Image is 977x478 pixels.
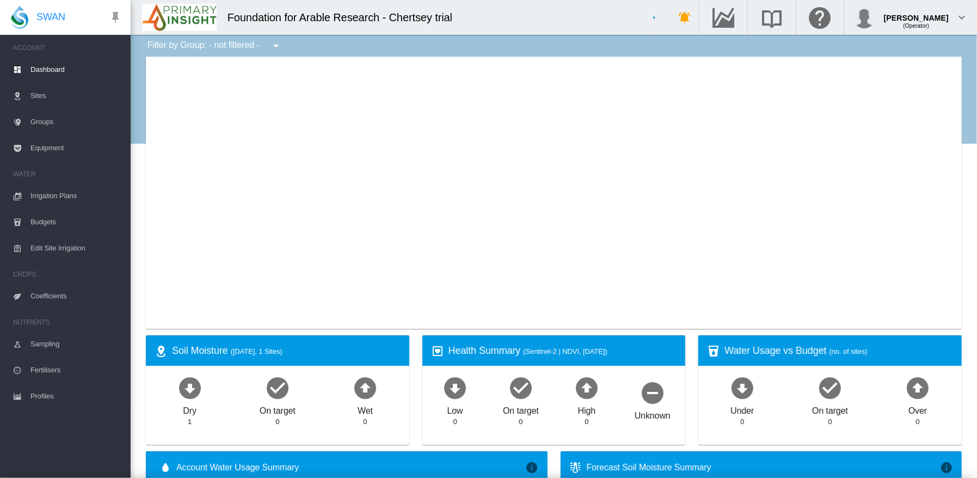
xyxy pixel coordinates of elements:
[453,417,457,427] div: 0
[853,7,875,28] img: profile.jpg
[807,11,833,24] md-icon: Click here for help
[955,11,968,24] md-icon: icon-chevron-down
[13,166,122,183] span: WATER
[503,401,539,417] div: On target
[431,345,444,358] md-icon: icon-heart-box-outline
[884,8,949,19] div: [PERSON_NAME]
[569,461,582,474] md-icon: icon-thermometer-lines
[183,401,196,417] div: Dry
[587,462,941,474] div: Forecast Soil Moisture Summary
[904,23,930,29] span: (Operator)
[908,401,927,417] div: Over
[142,4,217,31] img: 9k=
[519,417,523,427] div: 0
[30,183,122,209] span: Irrigation Plans
[13,39,122,57] span: ACCOUNT
[635,406,671,422] div: Unknown
[448,344,677,358] div: Health Summary
[916,417,920,427] div: 0
[30,57,122,83] span: Dashboard
[30,109,122,135] span: Groups
[275,417,279,427] div: 0
[11,6,28,29] img: SWAN-Landscape-Logo-Colour-drop.png
[30,135,122,161] span: Equipment
[176,462,526,474] span: Account Water Usage Summary
[36,10,65,24] span: SWAN
[30,331,122,357] span: Sampling
[740,417,744,427] div: 0
[265,375,291,401] md-icon: icon-checkbox-marked-circle
[447,401,463,417] div: Low
[30,383,122,409] span: Profiles
[265,35,287,57] button: icon-menu-down
[188,417,192,427] div: 1
[730,401,754,417] div: Under
[30,83,122,109] span: Sites
[585,417,588,427] div: 0
[640,379,666,406] md-icon: icon-minus-circle
[707,345,720,358] md-icon: icon-cup-water
[13,314,122,331] span: NUTRIENTS
[817,375,843,401] md-icon: icon-checkbox-marked-circle
[828,417,832,427] div: 0
[30,209,122,235] span: Budgets
[759,11,785,24] md-icon: Search the knowledge base
[109,11,122,24] md-icon: icon-pin
[13,266,122,283] span: CROPS
[829,347,868,356] span: (no. of sites)
[729,375,755,401] md-icon: icon-arrow-down-bold-circle
[30,357,122,383] span: Fertilisers
[812,401,848,417] div: On target
[228,10,462,25] div: Foundation for Arable Research - Chertsey trial
[508,375,534,401] md-icon: icon-checkbox-marked-circle
[139,35,290,57] div: Filter by Group: - not filtered -
[159,461,172,474] md-icon: icon-water
[710,11,736,24] md-icon: Go to the Data Hub
[30,283,122,309] span: Coefficients
[574,375,600,401] md-icon: icon-arrow-up-bold-circle
[940,461,953,474] md-icon: icon-information
[358,401,373,417] div: Wet
[231,347,282,356] span: ([DATE], 1 Sites)
[442,375,468,401] md-icon: icon-arrow-down-bold-circle
[260,401,296,417] div: On target
[523,347,607,356] span: (Sentinel-2 | NDVI, [DATE])
[155,345,168,358] md-icon: icon-map-marker-radius
[578,401,596,417] div: High
[674,7,696,28] button: icon-bell-ring
[172,344,401,358] div: Soil Moisture
[352,375,378,401] md-icon: icon-arrow-up-bold-circle
[724,344,953,358] div: Water Usage vs Budget
[30,235,122,261] span: Edit Site Irrigation
[269,39,282,52] md-icon: icon-menu-down
[363,417,367,427] div: 0
[678,11,691,24] md-icon: icon-bell-ring
[905,375,931,401] md-icon: icon-arrow-up-bold-circle
[177,375,203,401] md-icon: icon-arrow-down-bold-circle
[526,461,539,474] md-icon: icon-information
